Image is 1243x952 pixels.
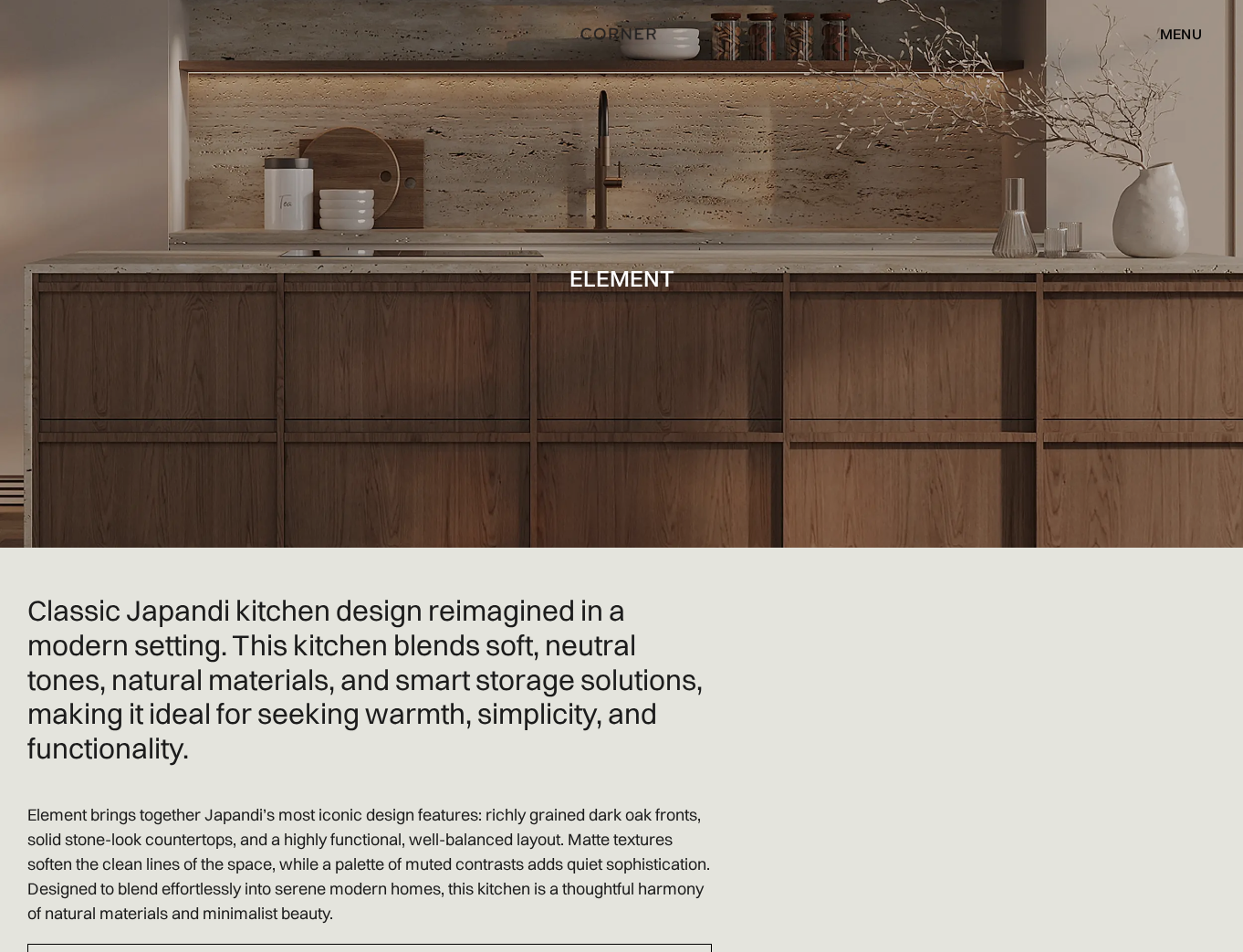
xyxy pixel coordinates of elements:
h1: Element [569,266,674,290]
p: Element brings together Japandi’s most iconic design features: richly grained dark oak fronts, so... [27,802,712,926]
a: home [550,22,693,46]
div: menu [1142,18,1202,49]
h2: Classic Japandi kitchen design reimagined in a modern setting. This kitchen blends soft, neutral ... [27,593,712,766]
div: menu [1160,26,1202,41]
